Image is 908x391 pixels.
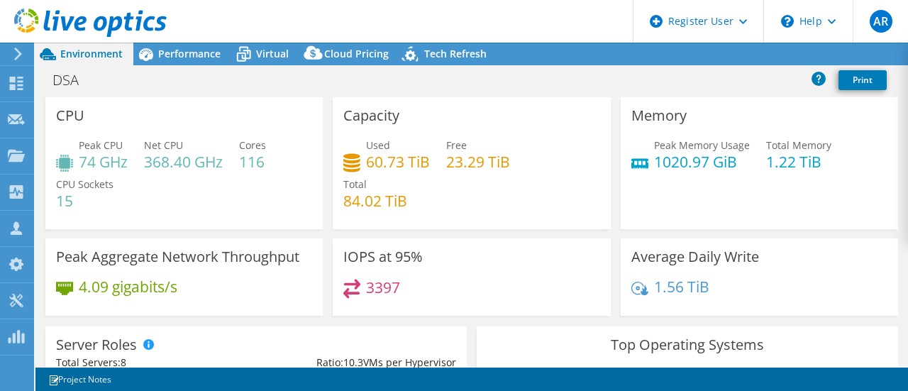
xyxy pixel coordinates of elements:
[79,154,128,170] h4: 74 GHz
[56,249,299,265] h3: Peak Aggregate Network Throughput
[366,154,430,170] h4: 60.73 TiB
[56,177,113,191] span: CPU Sockets
[144,138,183,152] span: Net CPU
[716,367,772,382] li: VMware
[343,177,367,191] span: Total
[158,47,221,60] span: Performance
[424,47,487,60] span: Tech Refresh
[343,193,407,209] h4: 84.02 TiB
[838,70,887,90] a: Print
[446,154,510,170] h4: 23.29 TiB
[631,249,759,265] h3: Average Daily Write
[487,337,887,353] h3: Top Operating Systems
[870,10,892,33] span: AR
[38,370,121,388] a: Project Notes
[256,355,456,370] div: Ratio: VMs per Hypervisor
[121,356,126,369] span: 8
[654,154,750,170] h4: 1020.97 GiB
[239,154,266,170] h4: 116
[766,138,831,152] span: Total Memory
[239,138,266,152] span: Cores
[766,154,831,170] h4: 1.22 TiB
[343,108,399,123] h3: Capacity
[595,367,655,382] li: Windows
[79,138,123,152] span: Peak CPU
[446,138,467,152] span: Free
[654,279,709,294] h4: 1.56 TiB
[56,355,256,370] div: Total Servers:
[665,367,707,382] li: Linux
[654,138,750,152] span: Peak Memory Usage
[343,356,363,369] span: 10.3
[256,47,289,60] span: Virtual
[144,154,223,170] h4: 368.40 GHz
[366,138,390,152] span: Used
[343,249,423,265] h3: IOPS at 95%
[781,15,794,28] svg: \n
[56,193,113,209] h4: 15
[366,280,400,295] h4: 3397
[631,108,687,123] h3: Memory
[56,337,137,353] h3: Server Roles
[46,72,101,88] h1: DSA
[56,108,84,123] h3: CPU
[79,279,177,294] h4: 4.09 gigabits/s
[324,47,389,60] span: Cloud Pricing
[60,47,123,60] span: Environment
